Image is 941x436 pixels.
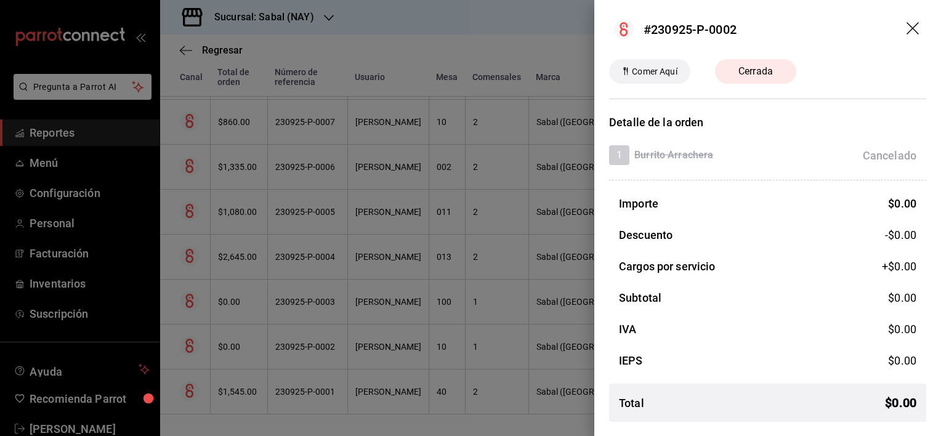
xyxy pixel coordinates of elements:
span: $ 0.00 [888,354,916,367]
h3: Detalle de la orden [609,114,926,131]
h3: Subtotal [619,289,661,306]
h3: Importe [619,195,658,212]
span: Cerrada [731,64,780,79]
span: $ 0.00 [888,323,916,336]
span: $ 0.00 [888,197,916,210]
span: $ 0.00 [885,394,916,412]
div: Cancelado [863,147,916,164]
span: 1 [609,148,629,163]
button: drag [907,22,921,37]
h3: IEPS [619,352,643,369]
span: $ 0.00 [888,291,916,304]
span: +$ 0.00 [882,258,916,275]
h3: IVA [619,321,636,337]
div: #230925-P-0002 [644,20,737,39]
h3: Total [619,395,644,411]
h4: Burrito Arrachera [634,148,713,163]
h3: Cargos por servicio [619,258,716,275]
span: Comer Aquí [627,65,682,78]
span: -$0.00 [885,227,916,243]
h3: Descuento [619,227,672,243]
